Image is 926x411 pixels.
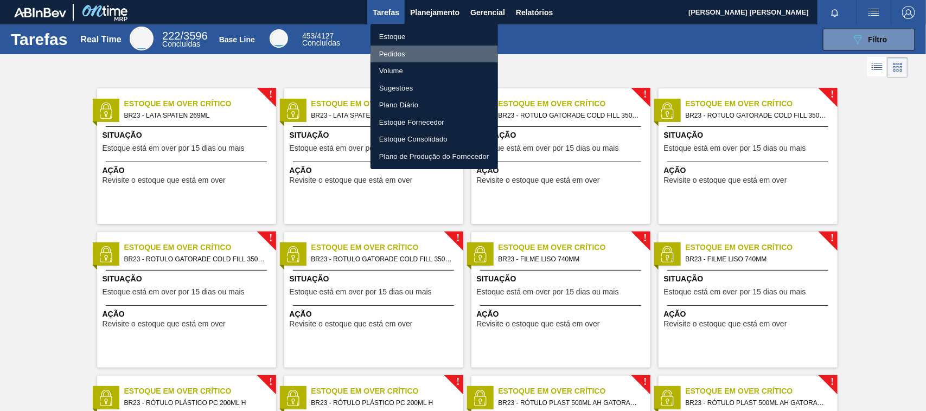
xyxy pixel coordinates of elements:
a: Sugestões [371,80,498,97]
a: Volume [371,62,498,80]
a: Estoque [371,28,498,46]
a: Estoque Fornecedor [371,114,498,131]
a: Plano Diário [371,97,498,114]
a: Plano de Produção do Fornecedor [371,148,498,165]
a: Estoque Consolidado [371,131,498,148]
a: Pedidos [371,46,498,63]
